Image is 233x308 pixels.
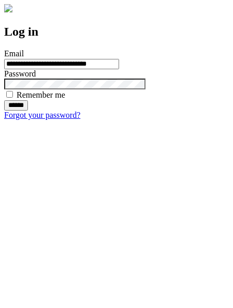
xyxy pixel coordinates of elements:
[4,49,24,58] label: Email
[4,69,36,78] label: Password
[4,111,80,119] a: Forgot your password?
[17,90,65,99] label: Remember me
[4,25,229,39] h2: Log in
[4,4,12,12] img: logo-4e3dc11c47720685a147b03b5a06dd966a58ff35d612b21f08c02c0306f2b779.png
